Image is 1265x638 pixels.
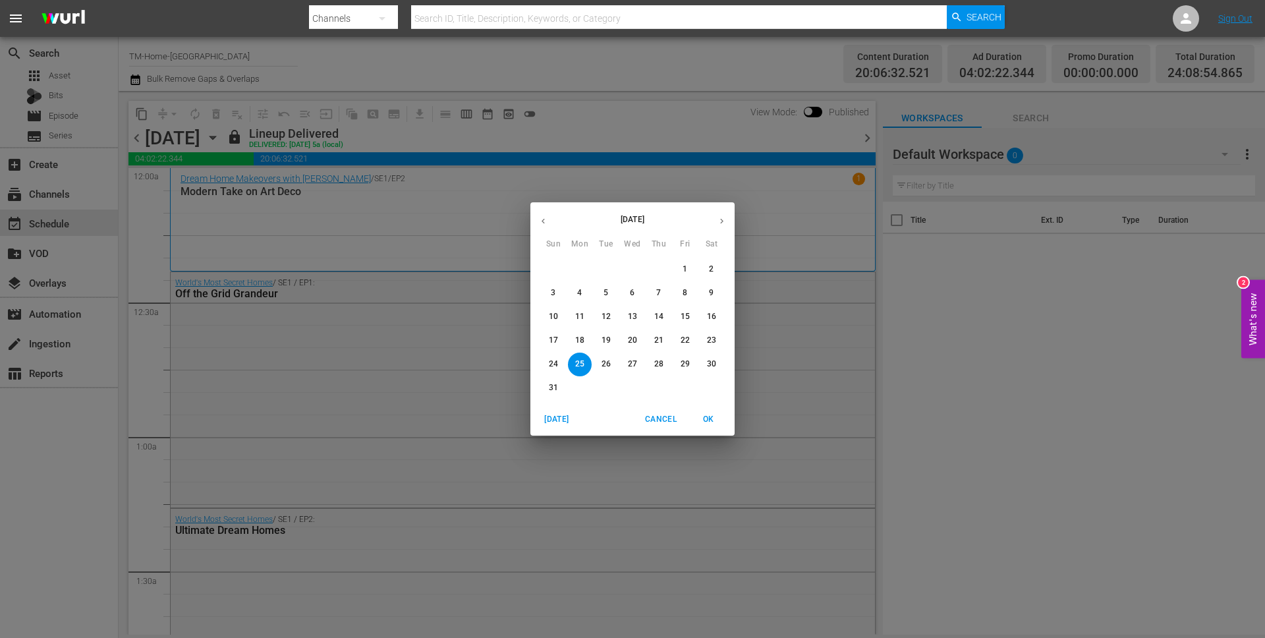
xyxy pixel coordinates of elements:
span: menu [8,11,24,26]
a: Sign Out [1218,13,1252,24]
button: 9 [700,281,723,305]
button: 8 [673,281,697,305]
button: Open Feedback Widget [1241,280,1265,359]
button: 11 [568,305,592,329]
p: 23 [707,335,716,346]
p: 9 [709,287,714,299]
button: [DATE] [536,409,578,430]
p: 21 [654,335,663,346]
span: Tue [594,238,618,251]
button: 16 [700,305,723,329]
span: Wed [621,238,644,251]
button: 25 [568,353,592,376]
button: 15 [673,305,697,329]
p: 25 [575,359,584,370]
p: 17 [549,335,558,346]
button: 13 [621,305,644,329]
span: OK [692,413,724,426]
p: 26 [602,359,611,370]
p: 28 [654,359,663,370]
p: 31 [549,382,558,393]
p: 12 [602,311,611,322]
p: 30 [707,359,716,370]
button: 4 [568,281,592,305]
button: 23 [700,329,723,353]
span: Fri [673,238,697,251]
p: 10 [549,311,558,322]
span: Thu [647,238,671,251]
span: Sat [700,238,723,251]
button: 18 [568,329,592,353]
span: Cancel [645,413,677,426]
p: 16 [707,311,716,322]
p: 7 [656,287,661,299]
p: 20 [628,335,637,346]
p: 13 [628,311,637,322]
p: 24 [549,359,558,370]
span: Search [967,5,1001,29]
button: 1 [673,258,697,281]
button: 3 [542,281,565,305]
p: 11 [575,311,584,322]
p: 14 [654,311,663,322]
button: 29 [673,353,697,376]
p: 19 [602,335,611,346]
button: 19 [594,329,618,353]
div: 2 [1238,277,1249,288]
p: 4 [577,287,582,299]
button: 31 [542,376,565,400]
button: OK [687,409,729,430]
span: [DATE] [541,413,573,426]
button: Cancel [640,409,682,430]
span: Mon [568,238,592,251]
p: 27 [628,359,637,370]
button: 26 [594,353,618,376]
p: 18 [575,335,584,346]
button: 20 [621,329,644,353]
p: 3 [551,287,555,299]
p: 6 [630,287,634,299]
button: 22 [673,329,697,353]
button: 30 [700,353,723,376]
img: ans4CAIJ8jUAAAAAAAAAAAAAAAAAAAAAAAAgQb4GAAAAAAAAAAAAAAAAAAAAAAAAJMjXAAAAAAAAAAAAAAAAAAAAAAAAgAT5G... [32,3,95,34]
button: 2 [700,258,723,281]
p: [DATE] [556,214,709,225]
button: 14 [647,305,671,329]
p: 2 [709,264,714,275]
p: 15 [681,311,690,322]
button: 10 [542,305,565,329]
button: 28 [647,353,671,376]
button: 7 [647,281,671,305]
p: 5 [604,287,608,299]
button: 6 [621,281,644,305]
button: 21 [647,329,671,353]
p: 1 [683,264,687,275]
span: Sun [542,238,565,251]
p: 29 [681,359,690,370]
button: 17 [542,329,565,353]
button: 27 [621,353,644,376]
p: 22 [681,335,690,346]
p: 8 [683,287,687,299]
button: 24 [542,353,565,376]
button: 5 [594,281,618,305]
button: 12 [594,305,618,329]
